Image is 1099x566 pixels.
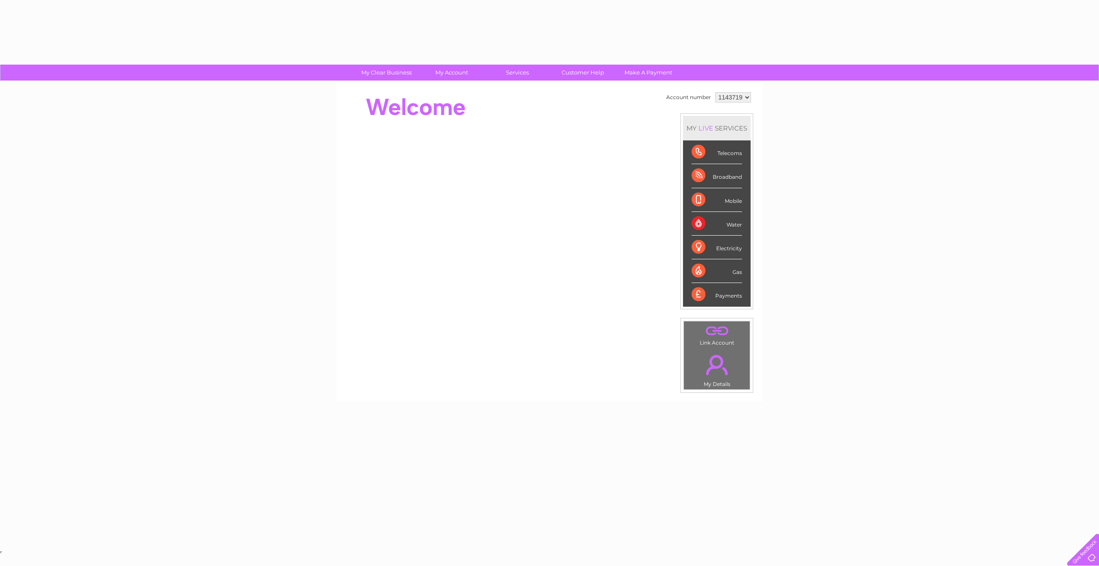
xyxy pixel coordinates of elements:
[547,65,618,81] a: Customer Help
[692,164,742,188] div: Broadband
[683,321,750,348] td: Link Account
[692,140,742,164] div: Telecoms
[692,259,742,283] div: Gas
[613,65,684,81] a: Make A Payment
[692,188,742,212] div: Mobile
[683,348,750,390] td: My Details
[664,90,713,105] td: Account number
[686,323,748,339] a: .
[692,236,742,259] div: Electricity
[692,283,742,306] div: Payments
[351,65,422,81] a: My Clear Business
[692,212,742,236] div: Water
[683,116,751,140] div: MY SERVICES
[482,65,553,81] a: Services
[416,65,487,81] a: My Account
[697,124,715,132] div: LIVE
[686,350,748,380] a: .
